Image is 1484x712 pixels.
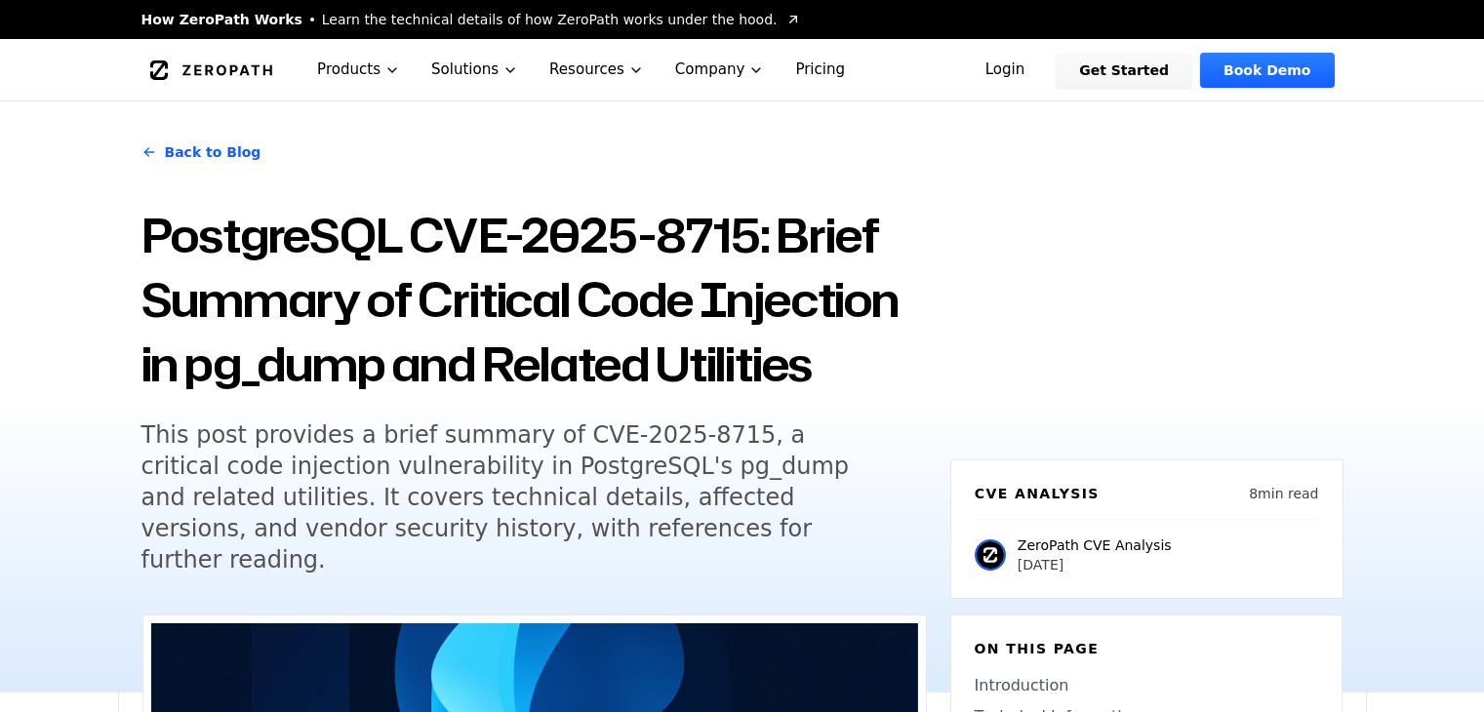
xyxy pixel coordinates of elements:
nav: Global [118,39,1367,100]
button: Products [301,39,416,100]
a: How ZeroPath WorksLearn the technical details of how ZeroPath works under the hood. [141,10,801,29]
a: Get Started [1056,53,1192,88]
p: ZeroPath CVE Analysis [1018,535,1172,555]
a: Back to Blog [141,125,261,179]
a: Introduction [975,674,1318,697]
button: Resources [534,39,660,100]
p: [DATE] [1018,555,1172,574]
h6: CVE Analysis [975,484,1100,503]
h5: This post provides a brief summary of CVE-2025-8715, a critical code injection vulnerability in P... [141,419,891,575]
img: ZeroPath CVE Analysis [975,539,1006,571]
button: Solutions [416,39,534,100]
a: Book Demo [1200,53,1334,88]
button: Company [660,39,781,100]
h1: PostgreSQL CVE-2025-8715: Brief Summary of Critical Code Injection in pg_dump and Related Utilities [141,203,927,396]
p: 8 min read [1249,484,1318,503]
span: Learn the technical details of how ZeroPath works under the hood. [322,10,778,29]
a: Login [962,53,1049,88]
h6: On this page [975,639,1318,658]
span: How ZeroPath Works [141,10,302,29]
a: Pricing [780,39,861,100]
